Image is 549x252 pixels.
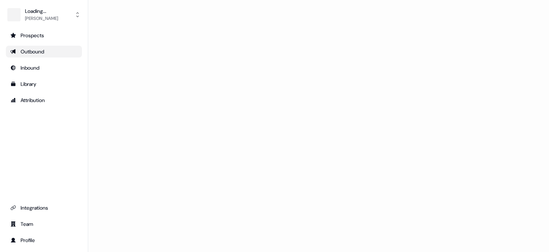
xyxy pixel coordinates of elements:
[10,48,78,55] div: Outbound
[6,234,82,246] a: Go to profile
[10,32,78,39] div: Prospects
[6,62,82,74] a: Go to Inbound
[6,6,82,24] button: Loading...[PERSON_NAME]
[10,64,78,71] div: Inbound
[10,97,78,104] div: Attribution
[6,218,82,230] a: Go to team
[6,29,82,41] a: Go to prospects
[10,204,78,211] div: Integrations
[25,15,58,22] div: [PERSON_NAME]
[10,237,78,244] div: Profile
[6,94,82,106] a: Go to attribution
[6,202,82,214] a: Go to integrations
[6,78,82,90] a: Go to templates
[6,46,82,57] a: Go to outbound experience
[25,7,58,15] div: Loading...
[10,220,78,228] div: Team
[10,80,78,88] div: Library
